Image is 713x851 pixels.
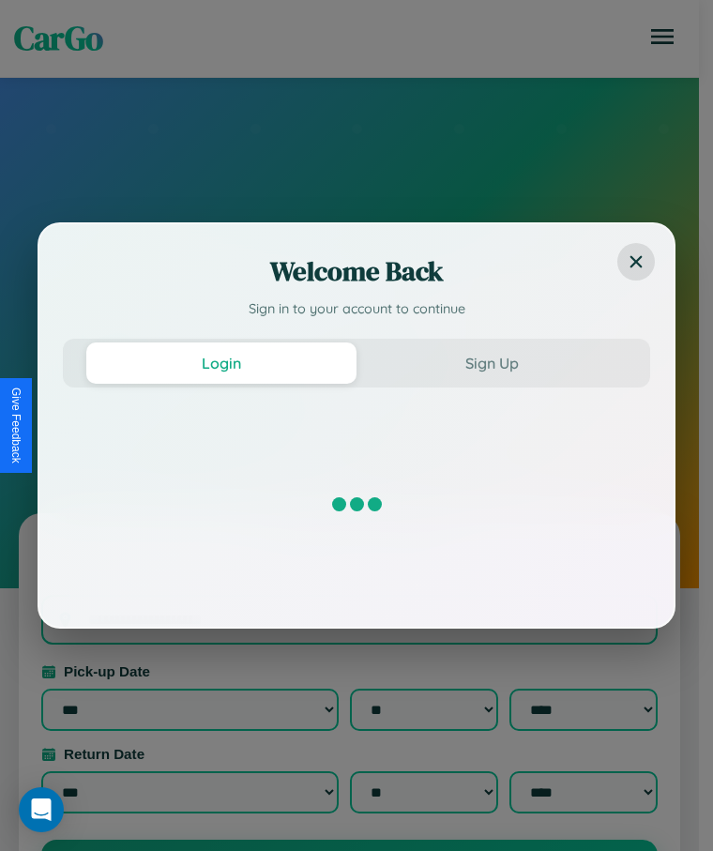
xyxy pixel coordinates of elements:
button: Sign Up [356,342,627,384]
div: Open Intercom Messenger [19,787,64,832]
div: Give Feedback [9,388,23,463]
p: Sign in to your account to continue [63,299,650,320]
h2: Welcome Back [63,252,650,290]
button: Login [86,342,356,384]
